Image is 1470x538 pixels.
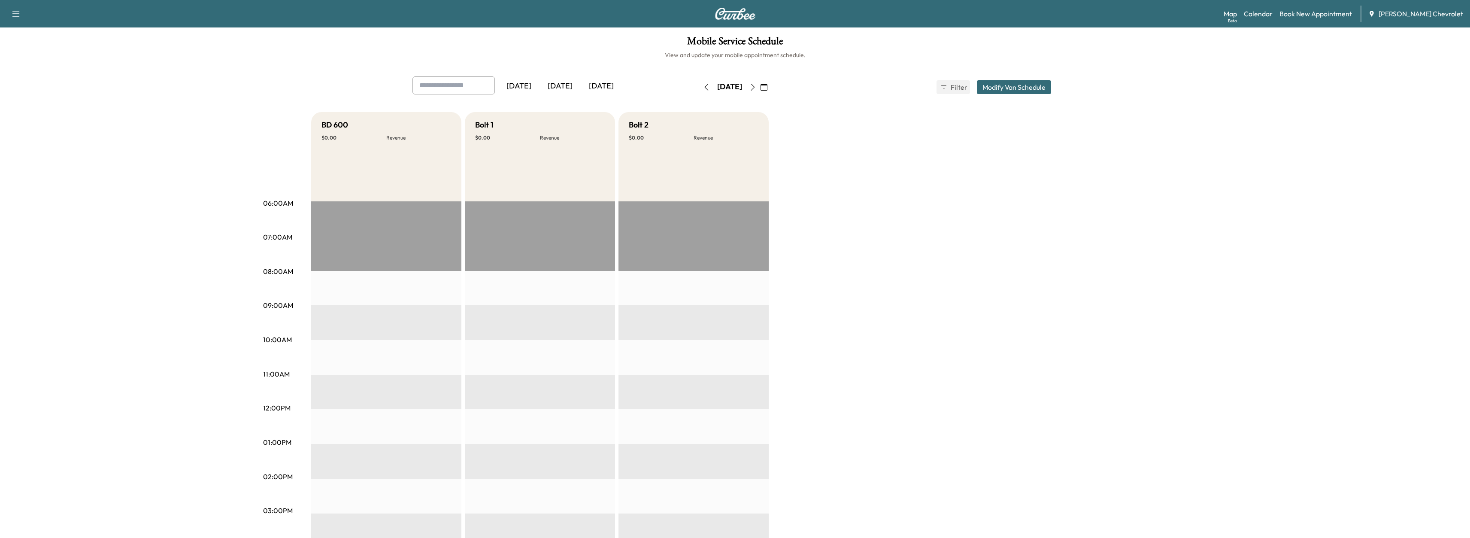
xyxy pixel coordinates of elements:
[263,266,293,277] p: 08:00AM
[263,437,291,447] p: 01:00PM
[475,119,494,131] h5: Bolt 1
[1244,9,1273,19] a: Calendar
[629,119,649,131] h5: Bolt 2
[951,82,966,92] span: Filter
[1279,9,1352,19] a: Book New Appointment
[263,471,293,482] p: 02:00PM
[715,8,756,20] img: Curbee Logo
[717,82,742,92] div: [DATE]
[1224,9,1237,19] a: MapBeta
[498,76,540,96] div: [DATE]
[694,134,758,141] p: Revenue
[263,334,292,345] p: 10:00AM
[263,300,293,310] p: 09:00AM
[263,369,290,379] p: 11:00AM
[321,134,386,141] p: $ 0.00
[9,36,1461,51] h1: Mobile Service Schedule
[321,119,348,131] h5: BD 600
[475,134,540,141] p: $ 0.00
[581,76,622,96] div: [DATE]
[263,232,292,242] p: 07:00AM
[540,76,581,96] div: [DATE]
[540,134,605,141] p: Revenue
[386,134,451,141] p: Revenue
[1379,9,1463,19] span: [PERSON_NAME] Chevrolet
[9,51,1461,59] h6: View and update your mobile appointment schedule.
[263,505,293,516] p: 03:00PM
[629,134,694,141] p: $ 0.00
[977,80,1051,94] button: Modify Van Schedule
[937,80,970,94] button: Filter
[263,198,293,208] p: 06:00AM
[1228,18,1237,24] div: Beta
[263,403,291,413] p: 12:00PM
